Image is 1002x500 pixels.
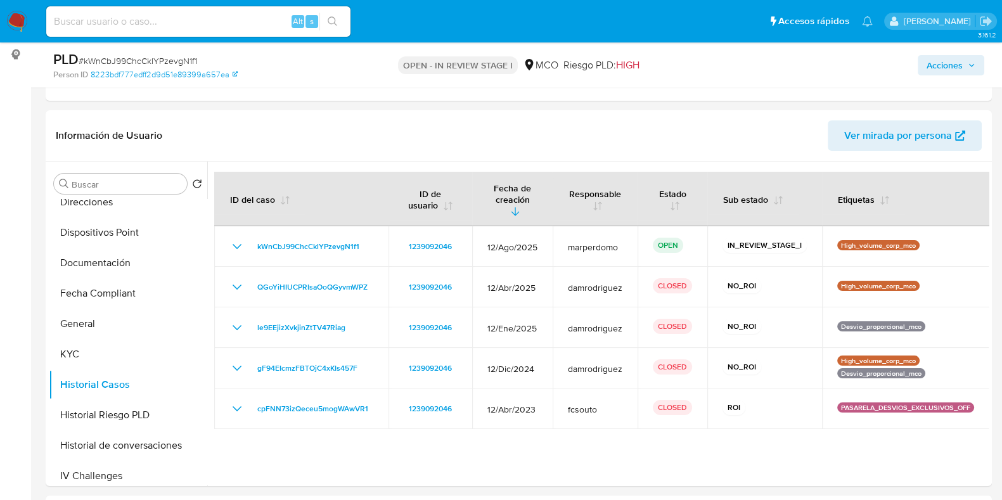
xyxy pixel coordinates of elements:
button: KYC [49,339,207,369]
input: Buscar [72,179,182,190]
span: Accesos rápidos [778,15,849,28]
span: # kWnCbJ99ChcCklYPzevgN1f1 [79,54,197,67]
h1: Información de Usuario [56,129,162,142]
button: Historial Riesgo PLD [49,400,207,430]
button: Dispositivos Point [49,217,207,248]
button: Fecha Compliant [49,278,207,309]
button: Historial de conversaciones [49,430,207,461]
button: Buscar [59,179,69,189]
button: Direcciones [49,187,207,217]
button: Documentación [49,248,207,278]
span: 3.161.2 [977,30,996,40]
span: s [310,15,314,27]
span: Alt [293,15,303,27]
p: OPEN - IN REVIEW STAGE I [398,56,518,74]
a: Salir [979,15,992,28]
button: General [49,309,207,339]
button: search-icon [319,13,345,30]
span: Ver mirada por persona [844,120,952,151]
input: Buscar usuario o caso... [46,13,350,30]
b: Person ID [53,69,88,80]
button: Acciones [918,55,984,75]
button: Historial Casos [49,369,207,400]
a: 8223bdf777edff2d9d51e89399a657ea [91,69,238,80]
p: marcela.perdomo@mercadolibre.com.co [903,15,975,27]
button: Volver al orden por defecto [192,179,202,193]
button: IV Challenges [49,461,207,491]
span: Riesgo PLD: [563,58,639,72]
button: Ver mirada por persona [828,120,982,151]
a: Notificaciones [862,16,873,27]
div: MCO [523,58,558,72]
span: Acciones [927,55,963,75]
span: HIGH [616,58,639,72]
b: PLD [53,49,79,69]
